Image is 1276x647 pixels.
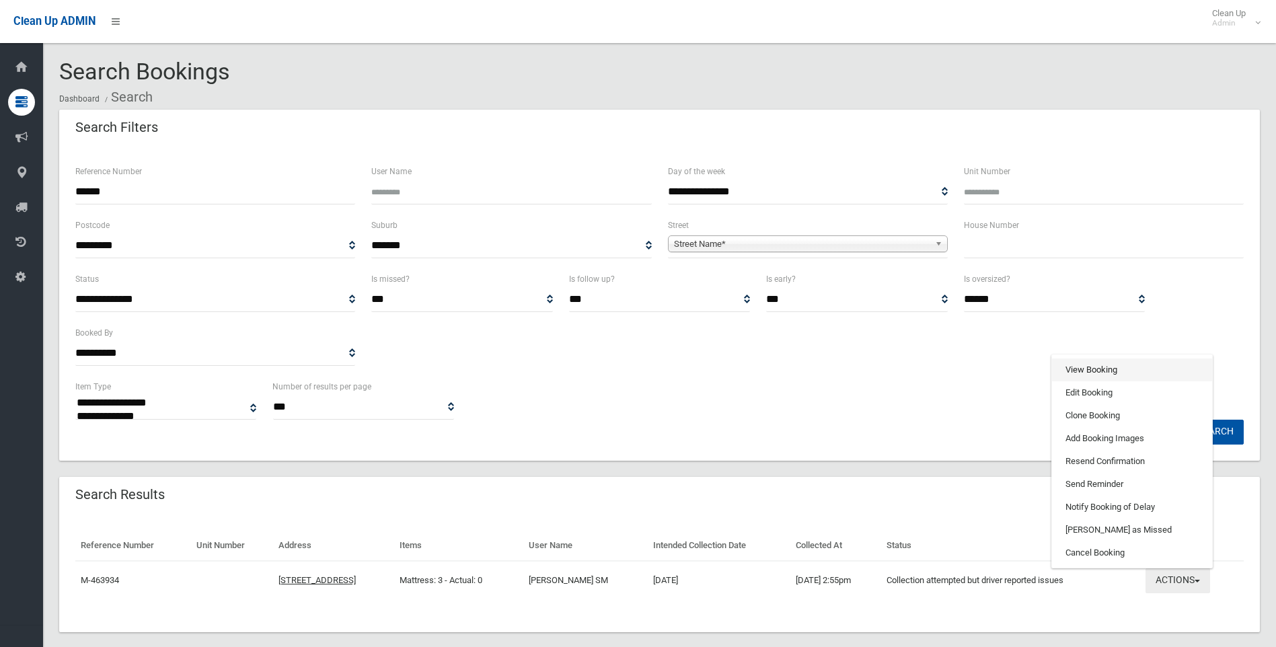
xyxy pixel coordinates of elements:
[964,272,1010,287] label: Is oversized?
[394,531,523,561] th: Items
[1052,519,1212,541] a: [PERSON_NAME] as Missed
[674,236,930,252] span: Street Name*
[75,379,111,394] label: Item Type
[1052,496,1212,519] a: Notify Booking of Delay
[648,531,790,561] th: Intended Collection Date
[1205,8,1259,28] span: Clean Up
[278,575,356,585] a: [STREET_ADDRESS]
[59,94,100,104] a: Dashboard
[523,531,648,561] th: User Name
[59,114,174,141] header: Search Filters
[75,531,191,561] th: Reference Number
[1146,568,1210,593] button: Actions
[964,164,1010,179] label: Unit Number
[75,326,113,340] label: Booked By
[75,218,110,233] label: Postcode
[1052,427,1212,450] a: Add Booking Images
[964,218,1019,233] label: House Number
[272,379,371,394] label: Number of results per page
[881,561,1140,600] td: Collection attempted but driver reported issues
[790,531,881,561] th: Collected At
[668,164,725,179] label: Day of the week
[881,531,1140,561] th: Status
[1052,473,1212,496] a: Send Reminder
[1052,404,1212,427] a: Clone Booking
[569,272,615,287] label: Is follow up?
[523,561,648,600] td: [PERSON_NAME] SM
[1212,18,1246,28] small: Admin
[59,58,230,85] span: Search Bookings
[394,561,523,600] td: Mattress: 3 - Actual: 0
[371,164,412,179] label: User Name
[59,482,181,508] header: Search Results
[1188,420,1244,445] button: Search
[668,218,689,233] label: Street
[766,272,796,287] label: Is early?
[1052,541,1212,564] a: Cancel Booking
[75,272,99,287] label: Status
[648,561,790,600] td: [DATE]
[102,85,153,110] li: Search
[1052,450,1212,473] a: Resend Confirmation
[1052,381,1212,404] a: Edit Booking
[191,531,272,561] th: Unit Number
[75,164,142,179] label: Reference Number
[273,531,395,561] th: Address
[371,272,410,287] label: Is missed?
[81,575,119,585] a: M-463934
[13,15,96,28] span: Clean Up ADMIN
[371,218,398,233] label: Suburb
[1052,358,1212,381] a: View Booking
[790,561,881,600] td: [DATE] 2:55pm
